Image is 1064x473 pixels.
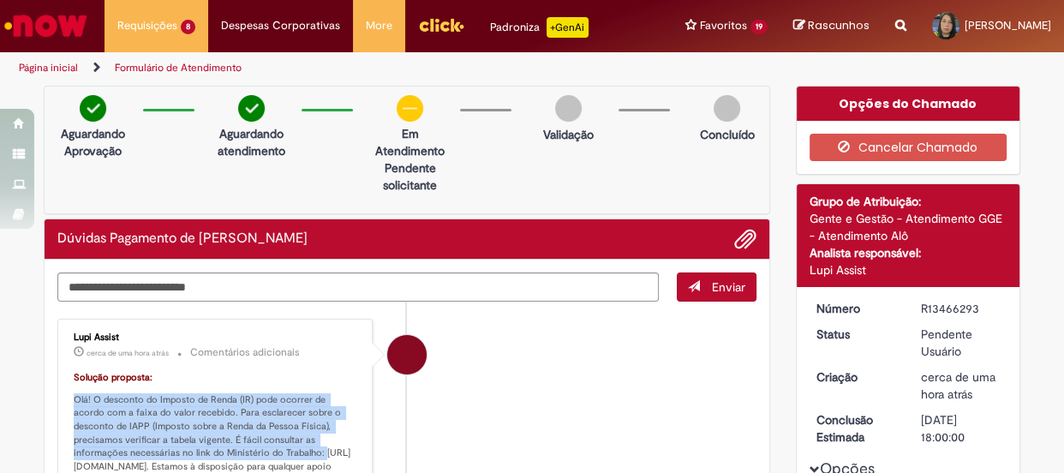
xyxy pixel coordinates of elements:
div: Gente e Gestão - Atendimento GGE - Atendimento Alô [810,210,1007,244]
div: R13466293 [921,300,1001,317]
div: Opções do Chamado [797,87,1020,121]
div: 01/09/2025 08:38:04 [921,368,1001,403]
dt: Criação [804,368,909,386]
time: 01/09/2025 08:38:04 [921,369,995,402]
img: click_logo_yellow_360x200.png [418,12,464,38]
div: Grupo de Atribuição: [810,193,1007,210]
p: Aguardando Aprovação [51,125,134,159]
small: Comentários adicionais [190,345,300,360]
span: 8 [181,20,195,34]
div: Analista responsável: [810,244,1007,261]
div: [DATE] 18:00:00 [921,411,1001,446]
dt: Número [804,300,909,317]
dt: Status [804,326,909,343]
span: More [366,17,392,34]
img: img-circle-grey.png [555,95,582,122]
p: +GenAi [547,17,589,38]
img: check-circle-green.png [238,95,265,122]
img: img-circle-grey.png [714,95,740,122]
time: 01/09/2025 08:38:43 [87,348,169,358]
a: Rascunhos [793,18,870,34]
dt: Conclusão Estimada [804,411,909,446]
p: Validação [543,126,594,143]
span: Enviar [712,279,745,295]
p: Aguardando atendimento [210,125,293,159]
button: Enviar [677,272,756,302]
p: Concluído [700,126,755,143]
button: Adicionar anexos [734,228,756,250]
h2: Dúvidas Pagamento de Salário Histórico de tíquete [57,231,308,247]
div: Lupi Assist [387,335,427,374]
font: Solução proposta: [74,371,152,384]
p: Pendente solicitante [368,159,451,194]
ul: Trilhas de página [13,52,696,84]
img: check-circle-green.png [80,95,106,122]
p: Em Atendimento [368,125,451,159]
div: Pendente Usuário [921,326,1001,360]
div: Lupi Assist [74,332,359,343]
button: Cancelar Chamado [810,134,1007,161]
a: Página inicial [19,61,78,75]
span: 19 [750,20,768,34]
img: circle-minus.png [397,95,423,122]
span: cerca de uma hora atrás [921,369,995,402]
span: cerca de uma hora atrás [87,348,169,358]
textarea: Digite sua mensagem aqui... [57,272,659,302]
a: Formulário de Atendimento [115,61,242,75]
span: Requisições [117,17,177,34]
span: Rascunhos [808,17,870,33]
div: Padroniza [490,17,589,38]
span: Despesas Corporativas [221,17,340,34]
img: ServiceNow [2,9,90,43]
span: [PERSON_NAME] [965,18,1051,33]
div: Lupi Assist [810,261,1007,278]
span: Favoritos [700,17,747,34]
